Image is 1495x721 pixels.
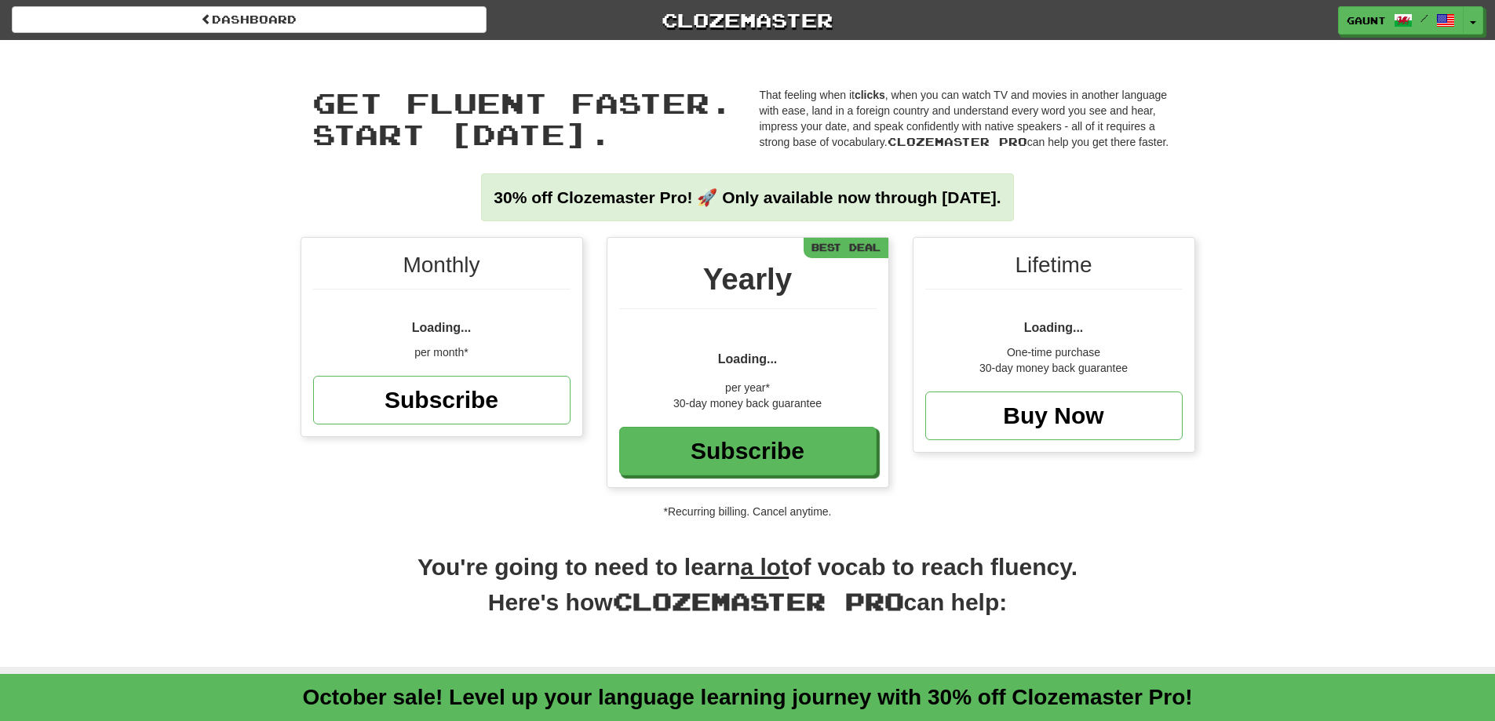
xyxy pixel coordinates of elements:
u: a lot [741,554,789,580]
a: Subscribe [619,427,877,475]
strong: 30% off Clozemaster Pro! 🚀 Only available now through [DATE]. [494,188,1001,206]
a: Buy Now [925,391,1183,440]
p: That feeling when it , when you can watch TV and movies in another language with ease, land in a ... [760,87,1183,150]
h2: You're going to need to learn of vocab to reach fluency. Here's how can help: [301,551,1195,635]
span: Loading... [718,352,778,366]
span: Get fluent faster. Start [DATE]. [312,86,733,151]
div: Lifetime [925,249,1183,289]
span: Clozemaster Pro [613,587,904,615]
a: Subscribe [313,376,571,424]
div: per month* [313,344,571,360]
div: One-time purchase [925,344,1183,360]
div: Yearly [619,257,877,309]
span: Clozemaster Pro [888,135,1027,148]
div: per year* [619,380,877,395]
span: Gaunt [1347,13,1386,27]
a: Gaunt / [1338,6,1464,35]
span: / [1420,13,1428,24]
div: Best Deal [804,238,888,257]
div: Monthly [313,249,571,289]
span: Loading... [1024,321,1084,334]
span: Loading... [412,321,472,334]
div: 30-day money back guarantee [925,360,1183,376]
a: October sale! Level up your language learning journey with 30% off Clozemaster Pro! [302,685,1192,709]
strong: clicks [855,89,885,101]
a: Dashboard [12,6,487,33]
a: Clozemaster [510,6,985,34]
div: 30-day money back guarantee [619,395,877,411]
